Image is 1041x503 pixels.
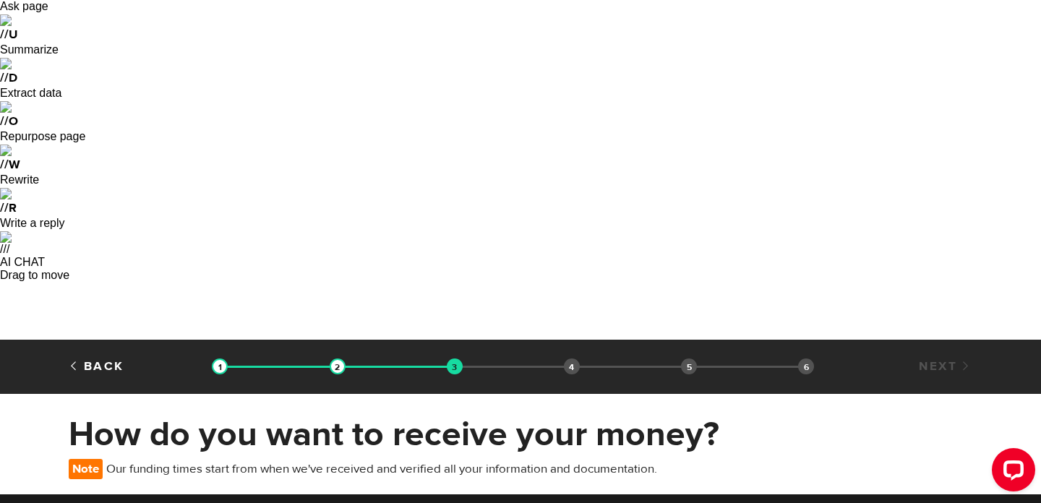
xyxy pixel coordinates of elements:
[919,358,972,374] a: Next
[980,442,1041,503] iframe: LiveChat chat widget
[212,358,228,374] img: transparent-188c492fd9eaac0f573672f40bb141c2.gif
[447,358,463,374] img: transparent-188c492fd9eaac0f573672f40bb141c2.gif
[330,358,346,374] img: transparent-188c492fd9eaac0f573672f40bb141c2.gif
[69,459,103,479] span: Note
[69,358,124,374] a: Back
[69,416,972,453] h1: How do you want to receive your money?
[69,459,664,479] p: Our funding times start from when we've received and verified all your information and documentat...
